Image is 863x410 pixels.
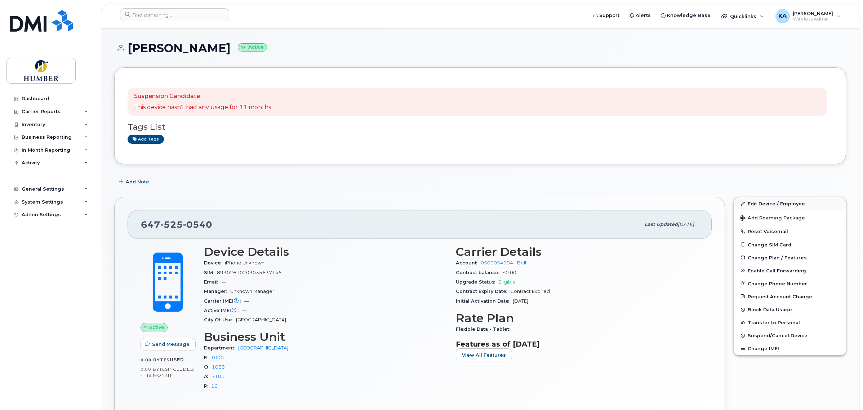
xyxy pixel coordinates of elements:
span: — [242,308,247,313]
p: Suspension Candidate [134,92,271,101]
span: used [170,357,184,362]
span: 647 [141,219,212,230]
button: Suspend/Cancel Device [734,329,846,342]
button: Request Account Change [734,290,846,303]
span: [GEOGRAPHIC_DATA] [236,317,286,322]
span: Active [149,324,164,331]
span: Send Message [152,341,190,348]
button: Add Roaming Package [734,210,846,225]
span: $0.00 [502,270,516,275]
span: O [204,364,212,370]
span: 0.00 Bytes [141,367,168,372]
span: Eligible [499,279,516,285]
h1: [PERSON_NAME] [114,42,846,54]
span: iPhone Unknown [225,260,264,266]
span: Unknown Manager [230,289,274,294]
span: View All Features [462,352,506,358]
span: 0.00 Bytes [141,357,170,362]
a: 7101 [212,374,224,379]
a: 1053 [212,364,225,370]
button: Reset Voicemail [734,225,846,238]
span: Carrier IMEI [204,298,244,304]
button: Change IMEI [734,342,846,355]
button: Send Message [141,338,196,351]
span: Change Plan / Features [748,255,807,260]
h3: Rate Plan [456,312,699,325]
button: View All Features [456,348,512,361]
span: Suspend/Cancel Device [748,333,808,338]
span: Contract Expiry Date [456,289,510,294]
a: Edit Device / Employee [734,197,846,210]
span: 525 [160,219,183,230]
span: P [204,383,211,389]
span: Contract balance [456,270,502,275]
h3: Business Unit [204,330,447,343]
span: Email [204,279,222,285]
button: Change Phone Number [734,277,846,290]
span: — [222,279,226,285]
h3: Carrier Details [456,245,699,258]
span: Flexible Data - Tablet [456,326,513,332]
a: 16 [211,383,218,389]
span: Account [456,260,481,266]
span: A [204,374,212,379]
span: Add Note [126,178,149,185]
span: — [244,298,249,304]
p: This device hasn't had any usage for 11 months [134,103,271,112]
h3: Device Details [204,245,447,258]
span: Active IMEI [204,308,242,313]
span: Contract Expired [510,289,550,294]
span: Department [204,345,238,351]
a: 1000 [211,355,224,360]
span: 0540 [183,219,212,230]
span: Last updated [645,222,678,227]
a: 0500054994 - Bell [481,260,526,266]
span: F [204,355,211,360]
button: Change Plan / Features [734,251,846,264]
button: Transfer to Personal [734,316,846,329]
span: Upgrade Status [456,279,499,285]
small: Active [238,43,267,52]
h3: Features as of [DATE] [456,340,699,348]
a: [GEOGRAPHIC_DATA] [238,345,288,351]
span: City Of Use [204,317,236,322]
button: Change SIM Card [734,238,846,251]
span: Add Roaming Package [740,215,805,222]
span: Initial Activation Date [456,298,513,304]
span: [DATE] [513,298,528,304]
span: 89302610203035637145 [217,270,282,275]
span: Enable Call Forwarding [748,268,806,273]
span: Device [204,260,225,266]
span: SIM [204,270,217,275]
button: Block Data Usage [734,303,846,316]
h3: Tags List [128,122,833,132]
a: Add tags [128,135,164,144]
span: [DATE] [678,222,694,227]
button: Add Note [114,175,155,188]
span: Manager [204,289,230,294]
button: Enable Call Forwarding [734,264,846,277]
